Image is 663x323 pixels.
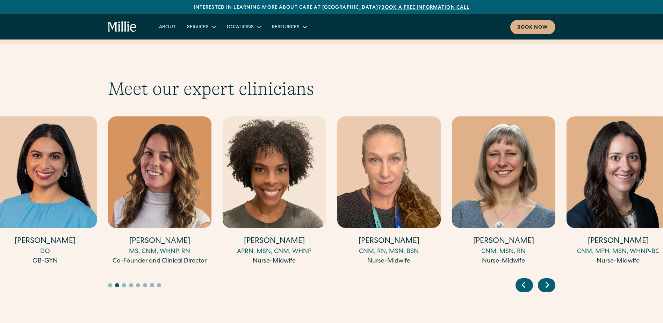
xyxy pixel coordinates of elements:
a: [PERSON_NAME]CNM, RN, MSN, BSNNurse-Midwife [337,116,441,266]
div: Next slide [538,278,555,292]
h4: [PERSON_NAME] [452,236,555,247]
button: Go to slide 5 [136,283,140,287]
div: 6 / 17 [452,116,555,267]
div: MS, CNM, WHNP, RN [108,247,211,257]
a: [PERSON_NAME]MS, CNM, WHNP, RNCo-Founder and Clinical Director [108,116,211,266]
a: home [108,21,137,33]
h2: Meet our expert clinicians [108,78,555,100]
div: Resources [272,24,300,31]
button: Go to slide 1 [108,283,112,287]
h4: [PERSON_NAME] [337,236,441,247]
a: [PERSON_NAME]CNM, MSN, RNNurse-Midwife [452,116,555,266]
a: About [153,21,181,33]
div: 5 / 17 [337,116,441,267]
div: Book now [517,24,548,31]
button: Go to slide 4 [129,283,133,287]
a: Book now [510,20,555,34]
button: Go to slide 6 [143,283,147,287]
div: Nurse-Midwife [452,257,555,266]
button: Go to slide 2 [115,283,119,287]
div: Services [181,21,221,33]
a: [PERSON_NAME]APRN, MSN, CNM, WHNPNurse-Midwife [223,116,326,266]
h4: [PERSON_NAME] [108,236,211,247]
div: Services [187,24,209,31]
h4: [PERSON_NAME] [223,236,326,247]
div: 3 / 17 [108,116,211,267]
button: Go to slide 3 [122,283,126,287]
div: Locations [227,24,254,31]
div: Resources [266,21,312,33]
a: Book a free information call [381,5,469,10]
button: Go to slide 7 [150,283,154,287]
div: Previous slide [516,278,533,292]
button: Go to slide 8 [157,283,161,287]
div: APRN, MSN, CNM, WHNP [223,247,326,257]
div: Nurse-Midwife [337,257,441,266]
div: Locations [221,21,266,33]
div: Co-Founder and Clinical Director [108,257,211,266]
div: 4 / 17 [223,116,326,267]
div: CNM, RN, MSN, BSN [337,247,441,257]
div: CNM, MSN, RN [452,247,555,257]
div: Nurse-Midwife [223,257,326,266]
